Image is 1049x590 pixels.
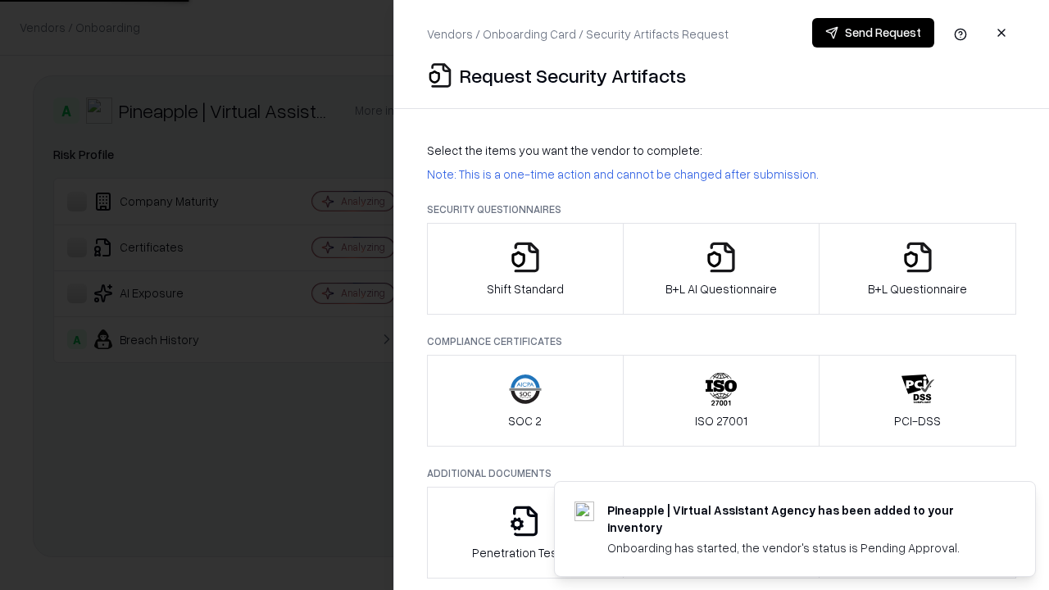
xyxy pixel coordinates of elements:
[574,501,594,521] img: trypineapple.com
[819,355,1016,447] button: PCI-DSS
[695,412,747,429] p: ISO 27001
[819,223,1016,315] button: B+L Questionnaire
[665,280,777,297] p: B+L AI Questionnaire
[427,487,624,579] button: Penetration Testing
[427,334,1016,348] p: Compliance Certificates
[472,544,578,561] p: Penetration Testing
[487,280,564,297] p: Shift Standard
[427,223,624,315] button: Shift Standard
[607,501,996,536] div: Pineapple | Virtual Assistant Agency has been added to your inventory
[623,223,820,315] button: B+L AI Questionnaire
[894,412,941,429] p: PCI-DSS
[427,466,1016,480] p: Additional Documents
[427,25,729,43] p: Vendors / Onboarding Card / Security Artifacts Request
[623,355,820,447] button: ISO 27001
[427,142,1016,159] p: Select the items you want the vendor to complete:
[868,280,967,297] p: B+L Questionnaire
[427,355,624,447] button: SOC 2
[508,412,542,429] p: SOC 2
[427,202,1016,216] p: Security Questionnaires
[427,166,1016,183] p: Note: This is a one-time action and cannot be changed after submission.
[812,18,934,48] button: Send Request
[607,539,996,556] div: Onboarding has started, the vendor's status is Pending Approval.
[460,62,686,88] p: Request Security Artifacts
